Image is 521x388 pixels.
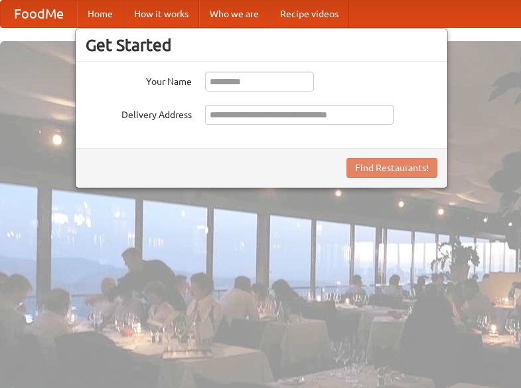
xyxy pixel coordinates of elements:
[199,1,269,27] a: Who we are
[77,1,123,27] a: Home
[1,1,77,27] a: FoodMe
[86,35,437,55] h3: Get Started
[346,158,437,178] button: Find Restaurants!
[86,72,192,88] label: Your Name
[86,105,192,121] label: Delivery Address
[269,1,349,27] a: Recipe videos
[123,1,199,27] a: How it works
